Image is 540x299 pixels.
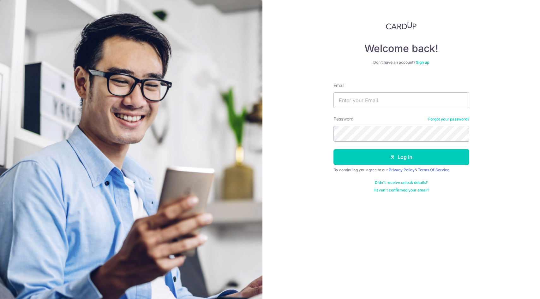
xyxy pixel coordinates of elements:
input: Enter your Email [333,92,469,108]
label: Email [333,82,344,89]
label: Password [333,116,354,122]
a: Privacy Policy [389,167,415,172]
a: Haven't confirmed your email? [374,188,429,193]
a: Forgot your password? [428,117,469,122]
div: By continuing you agree to our & [333,167,469,173]
a: Didn't receive unlock details? [375,180,428,185]
a: Sign up [416,60,429,65]
h4: Welcome back! [333,42,469,55]
img: CardUp Logo [386,22,417,30]
a: Terms Of Service [418,167,449,172]
div: Don’t have an account? [333,60,469,65]
button: Log in [333,149,469,165]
